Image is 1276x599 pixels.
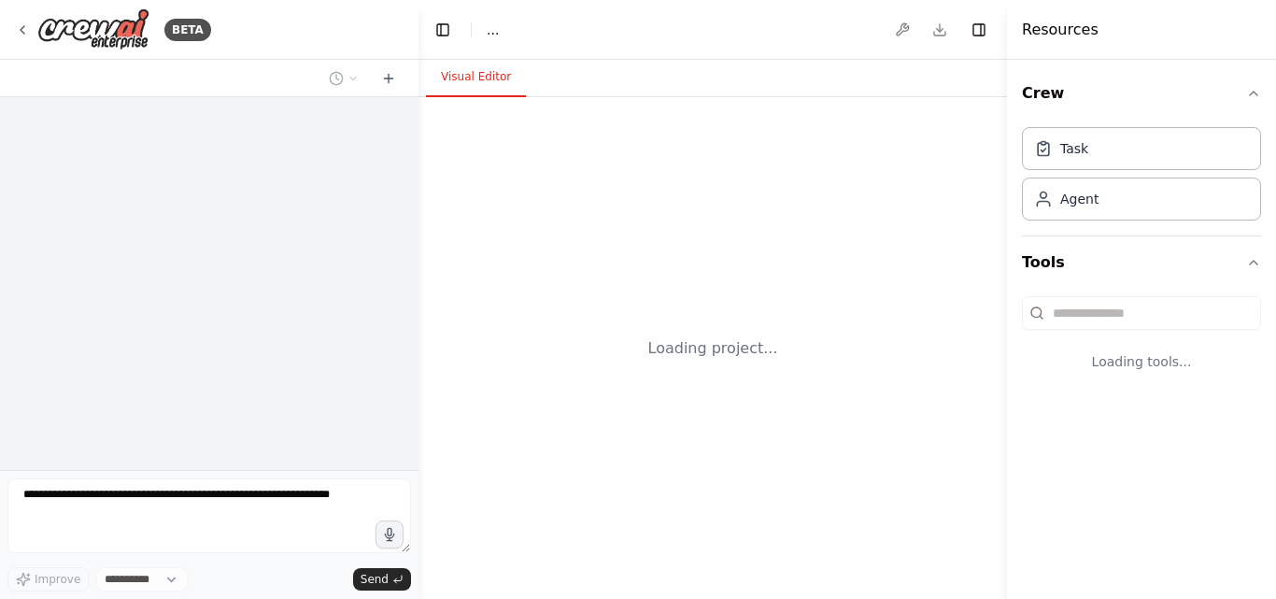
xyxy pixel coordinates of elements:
button: Tools [1022,236,1261,289]
button: Switch to previous chat [321,67,366,90]
h4: Resources [1022,19,1099,41]
button: Crew [1022,67,1261,120]
div: Loading project... [648,337,778,360]
div: Crew [1022,120,1261,235]
div: Loading tools... [1022,337,1261,386]
div: Agent [1060,190,1099,208]
div: Task [1060,139,1088,158]
img: Logo [37,8,149,50]
span: Improve [35,572,80,587]
div: BETA [164,19,211,41]
span: Send [361,572,389,587]
button: Visual Editor [426,58,526,97]
nav: breadcrumb [487,21,499,39]
button: Hide left sidebar [430,17,456,43]
button: Start a new chat [374,67,404,90]
div: Tools [1022,289,1261,401]
button: Click to speak your automation idea [376,521,404,549]
button: Improve [7,567,89,592]
button: Send [353,568,411,591]
span: ... [487,21,499,39]
button: Hide right sidebar [966,17,992,43]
